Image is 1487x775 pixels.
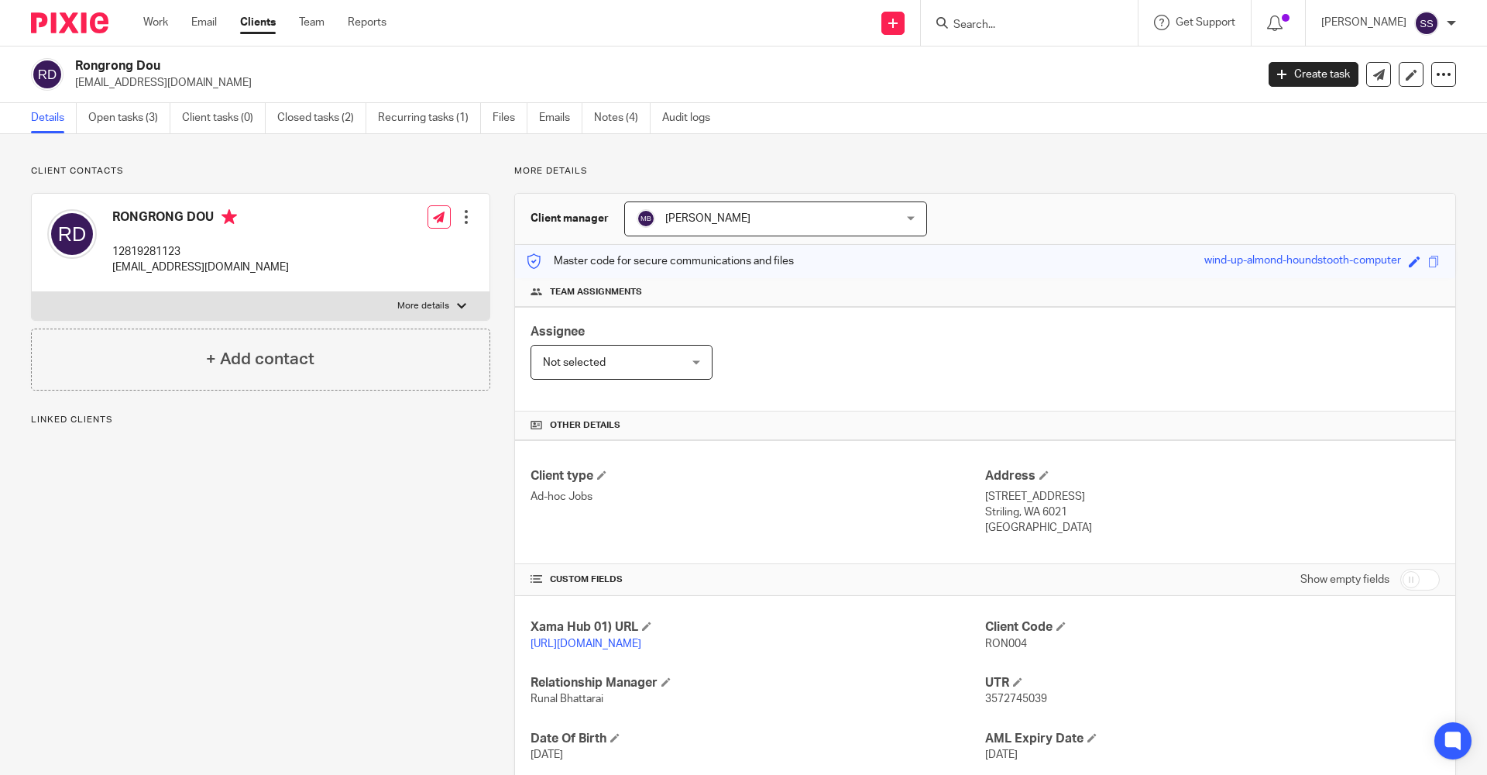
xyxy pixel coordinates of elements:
a: Open tasks (3) [88,103,170,133]
h3: Client manager [531,211,609,226]
img: svg%3E [637,209,655,228]
p: Client contacts [31,165,490,177]
h4: Client type [531,468,985,484]
p: [PERSON_NAME] [1321,15,1406,30]
a: Closed tasks (2) [277,103,366,133]
p: Master code for secure communications and files [527,253,794,269]
h4: Xama Hub 01) URL [531,619,985,635]
span: RON004 [985,639,1027,649]
a: Recurring tasks (1) [378,103,481,133]
p: [EMAIL_ADDRESS][DOMAIN_NAME] [75,75,1245,91]
img: Pixie [31,12,108,33]
h4: AML Expiry Date [985,731,1440,747]
p: [STREET_ADDRESS] [985,489,1440,505]
span: Runal Bhattarai [531,694,603,704]
input: Search [952,19,1091,33]
a: Clients [240,15,276,30]
span: Other details [550,419,620,432]
a: Work [143,15,168,30]
i: Primary [222,209,237,225]
a: Emails [539,103,582,133]
h4: UTR [985,675,1440,691]
a: Create task [1269,62,1358,87]
a: Audit logs [662,103,722,133]
img: svg%3E [31,58,64,91]
h4: RONGRONG DOU [112,209,289,229]
a: Team [299,15,325,30]
a: Email [191,15,217,30]
p: Ad-hoc Jobs [531,489,985,505]
img: svg%3E [1414,11,1439,36]
p: [EMAIL_ADDRESS][DOMAIN_NAME] [112,260,289,275]
span: Not selected [543,357,606,368]
div: wind-up-almond-houndstooth-computer [1204,253,1401,270]
p: More details [514,165,1456,177]
p: 12819281123 [112,244,289,260]
h4: Relationship Manager [531,675,985,691]
label: Show empty fields [1300,572,1389,587]
a: Client tasks (0) [182,103,266,133]
a: [URL][DOMAIN_NAME] [531,639,641,649]
h4: Address [985,468,1440,484]
span: [DATE] [531,749,563,760]
a: Notes (4) [594,103,651,133]
p: Linked clients [31,414,490,426]
h4: Date Of Birth [531,731,985,747]
span: Get Support [1176,17,1235,28]
p: More details [397,300,449,312]
a: Reports [348,15,386,30]
p: [GEOGRAPHIC_DATA] [985,520,1440,536]
h4: Client Code [985,619,1440,635]
a: Files [493,103,527,133]
h2: Rongrong Dou [75,58,1011,74]
a: Details [31,103,77,133]
span: 3572745039 [985,694,1047,704]
span: [PERSON_NAME] [665,213,750,224]
p: Striling, WA 6021 [985,505,1440,520]
span: Assignee [531,325,585,338]
img: svg%3E [47,209,97,259]
h4: + Add contact [206,347,314,371]
h4: CUSTOM FIELDS [531,573,985,586]
span: [DATE] [985,749,1018,760]
span: Team assignments [550,286,642,298]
